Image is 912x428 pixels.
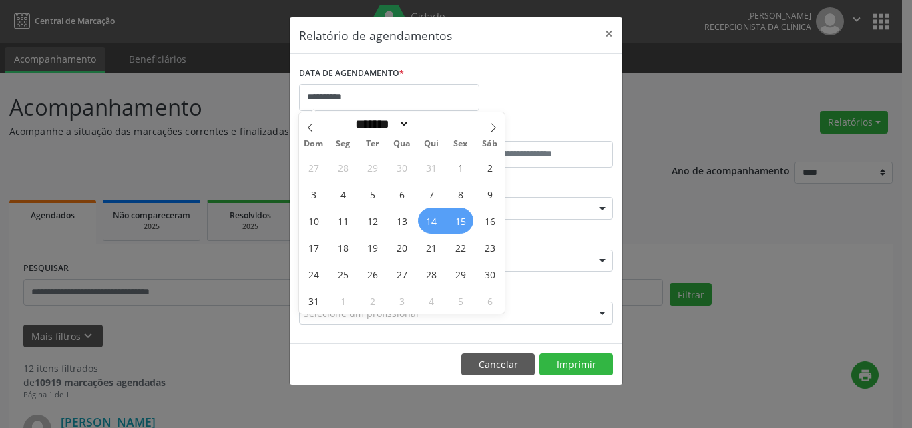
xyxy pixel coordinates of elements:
span: Sex [446,140,475,148]
span: Julho 27, 2025 [300,154,326,180]
span: Ter [358,140,387,148]
span: Julho 29, 2025 [359,154,385,180]
span: Agosto 26, 2025 [359,261,385,287]
span: Agosto 23, 2025 [477,234,503,260]
span: Agosto 11, 2025 [330,208,356,234]
span: Agosto 14, 2025 [418,208,444,234]
span: Agosto 5, 2025 [359,181,385,207]
button: Close [596,17,622,50]
span: Qui [417,140,446,148]
span: Julho 30, 2025 [389,154,415,180]
span: Dom [299,140,328,148]
span: Agosto 9, 2025 [477,181,503,207]
h5: Relatório de agendamentos [299,27,452,44]
span: Agosto 12, 2025 [359,208,385,234]
span: Agosto 2, 2025 [477,154,503,180]
button: Cancelar [461,353,535,376]
span: Setembro 6, 2025 [477,288,503,314]
span: Agosto 27, 2025 [389,261,415,287]
span: Sáb [475,140,505,148]
span: Agosto 13, 2025 [389,208,415,234]
span: Agosto 7, 2025 [418,181,444,207]
span: Agosto 8, 2025 [447,181,473,207]
span: Agosto 1, 2025 [447,154,473,180]
span: Agosto 29, 2025 [447,261,473,287]
span: Agosto 17, 2025 [300,234,326,260]
span: Agosto 30, 2025 [477,261,503,287]
span: Setembro 2, 2025 [359,288,385,314]
span: Agosto 4, 2025 [330,181,356,207]
span: Agosto 25, 2025 [330,261,356,287]
span: Setembro 3, 2025 [389,288,415,314]
span: Setembro 5, 2025 [447,288,473,314]
span: Agosto 28, 2025 [418,261,444,287]
span: Setembro 1, 2025 [330,288,356,314]
span: Setembro 4, 2025 [418,288,444,314]
span: Agosto 3, 2025 [300,181,326,207]
span: Seg [328,140,358,148]
label: ATÉ [459,120,613,141]
span: Agosto 21, 2025 [418,234,444,260]
span: Agosto 19, 2025 [359,234,385,260]
span: Agosto 24, 2025 [300,261,326,287]
select: Month [351,117,409,131]
span: Julho 28, 2025 [330,154,356,180]
span: Qua [387,140,417,148]
input: Year [409,117,453,131]
span: Agosto 20, 2025 [389,234,415,260]
label: DATA DE AGENDAMENTO [299,63,404,84]
span: Agosto 16, 2025 [477,208,503,234]
span: Agosto 6, 2025 [389,181,415,207]
span: Agosto 10, 2025 [300,208,326,234]
span: Agosto 31, 2025 [300,288,326,314]
button: Imprimir [539,353,613,376]
span: Julho 31, 2025 [418,154,444,180]
span: Agosto 18, 2025 [330,234,356,260]
span: Selecione um profissional [304,306,419,320]
span: Agosto 15, 2025 [447,208,473,234]
span: Agosto 22, 2025 [447,234,473,260]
